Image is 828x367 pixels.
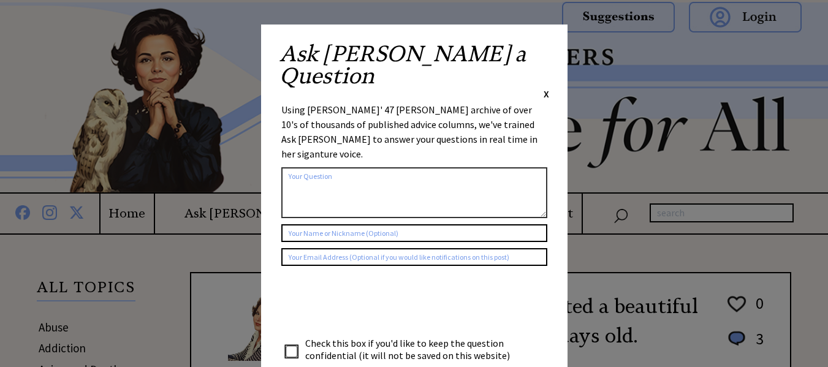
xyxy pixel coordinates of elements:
input: Your Email Address (Optional if you would like notifications on this post) [281,248,547,266]
span: X [544,88,549,100]
h2: Ask [PERSON_NAME] a Question [279,43,549,87]
iframe: reCAPTCHA [281,278,468,326]
td: Check this box if you'd like to keep the question confidential (it will not be saved on this webs... [305,336,522,362]
div: Using [PERSON_NAME]' 47 [PERSON_NAME] archive of over 10's of thousands of published advice colum... [281,102,547,161]
input: Your Name or Nickname (Optional) [281,224,547,242]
